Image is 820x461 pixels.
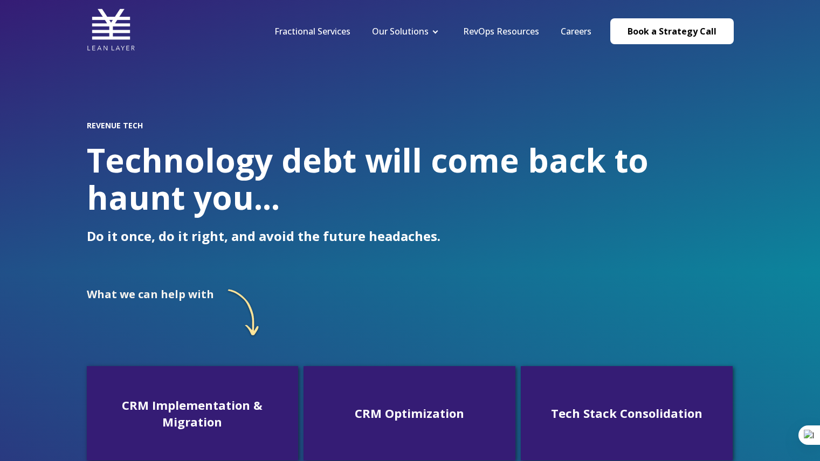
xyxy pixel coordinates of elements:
[87,142,734,216] h1: Technology debt will come back to haunt you...
[561,25,591,37] a: Careers
[87,288,214,300] h2: What we can help with
[372,25,429,37] a: Our Solutions
[87,121,734,130] h2: REVENUE TECH
[264,25,602,37] div: Navigation Menu
[312,405,507,422] h3: CRM Optimization
[95,397,290,430] h3: CRM Implementation & Migration
[463,25,539,37] a: RevOps Resources
[87,229,734,244] p: Do it once, do it right, and avoid the future headaches.
[274,25,350,37] a: Fractional Services
[610,18,734,44] a: Book a Strategy Call
[87,5,135,54] img: Lean Layer Logo
[529,405,724,422] h3: Tech Stack Consolidation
